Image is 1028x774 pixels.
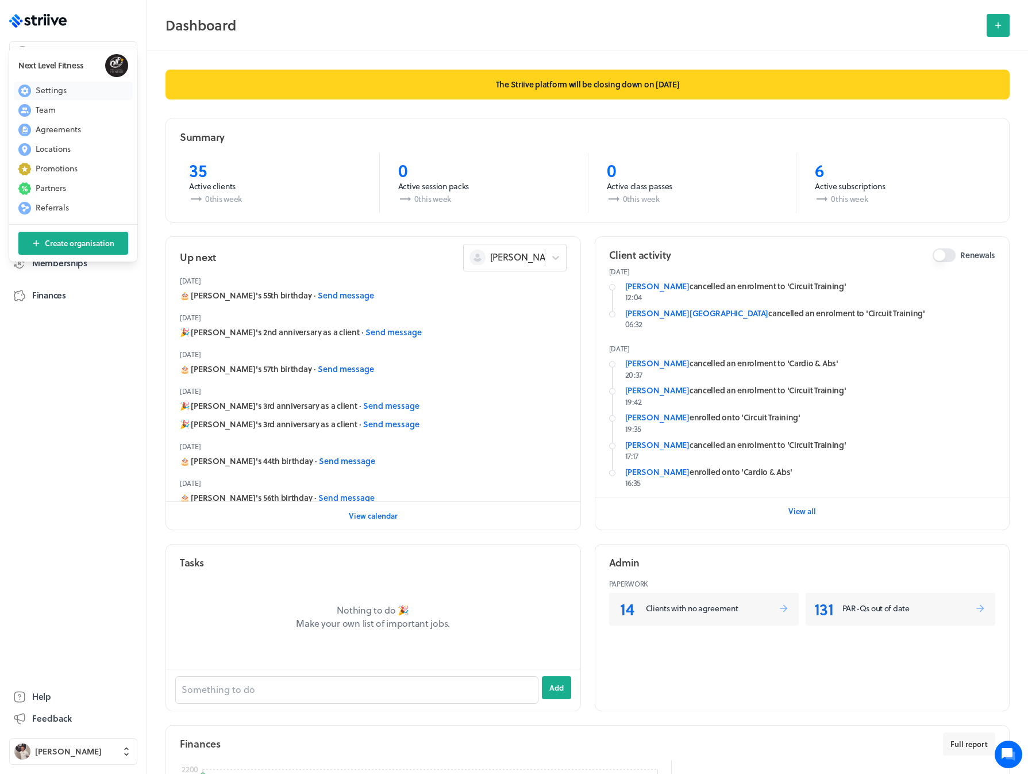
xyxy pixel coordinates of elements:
span: · [315,455,317,467]
span: Full report [950,739,988,749]
p: 0 this week [189,192,361,206]
button: Send message [363,400,419,412]
span: · [359,400,361,412]
p: 6 [815,160,986,181]
span: View all [788,506,816,516]
p: 131 [810,597,838,620]
span: Agreements [36,124,81,135]
p: 35 [189,160,361,181]
a: [PERSON_NAME] [625,384,690,396]
span: · [314,290,315,301]
span: See all [185,127,210,135]
button: Send message [318,363,374,375]
button: Promotions [14,160,133,178]
div: enrolled onto 'Circuit Training' [625,412,996,423]
p: 06:32 [625,319,996,330]
h2: Up next [180,250,216,265]
p: Active clients [189,181,361,192]
div: 🎂 [PERSON_NAME]'s 44th birthday [180,455,567,467]
span: Renewals [960,250,995,261]
div: enrolled onto 'Cardio & Abs' [625,466,996,478]
span: · [361,327,363,338]
button: Create organisation [18,232,128,255]
p: 14 [614,597,641,620]
h3: Next Level Fitness [18,60,96,71]
p: 12:04 [625,292,996,303]
a: 6Active subscriptions0this week [796,153,1004,213]
h2: Summary [180,130,225,144]
span: Create organisation [45,238,114,248]
p: 0 this week [607,192,778,206]
div: 🎉 [PERSON_NAME]'s 2nd anniversary as a client [180,327,567,338]
header: [DATE] [180,308,567,327]
p: 17:17 [625,450,996,462]
a: 0Active session packs0this week [379,153,588,213]
button: Partners [14,179,133,198]
p: 19:35 [625,423,996,435]
header: [DATE] [180,382,567,400]
div: 🎂 [PERSON_NAME]'s 55th birthday [180,290,567,301]
div: 🎂 [PERSON_NAME]'s 57th birthday [180,363,567,375]
a: 14Clients with no agreement [609,593,799,626]
button: Agreements [14,121,133,139]
h2: Finances [180,737,221,751]
h2: Admin [609,555,640,570]
header: [DATE] [180,271,567,290]
div: cancelled an enrolment to 'Circuit Training' [625,439,996,451]
header: [DATE] [180,345,567,363]
div: USWe are using Gymcatch it’s ok doesn quite do the pt side of things but does what we need for cl... [9,141,221,735]
a: 0Active class passes0this week [588,153,796,213]
span: Add [549,683,564,693]
button: Send message [318,290,374,301]
span: Locations [36,143,71,155]
a: [PERSON_NAME] [625,439,690,451]
p: 19:42 [625,396,996,408]
div: cancelled an enrolment to 'Circuit Training' [625,308,996,319]
p: 20:37 [625,369,996,381]
button: Add [542,676,571,699]
p: 0 this week [398,192,569,206]
header: Paperwork [609,574,996,593]
span: Partners [36,182,66,194]
h2: Recent conversations [20,125,185,136]
p: The Striive platform will be closing down on [DATE] [165,70,1010,99]
a: [PERSON_NAME] [625,280,690,292]
p: Nothing to do 🎉 Make your own list of important jobs. [281,604,465,630]
span: Team [36,104,56,116]
button: Team [14,101,133,120]
span: [PERSON_NAME] [490,251,561,263]
button: Full report [943,733,995,756]
button: Send message [318,492,375,504]
input: Something to do [175,676,538,704]
p: Clients with no agreement [646,603,778,614]
div: 🎉 [PERSON_NAME]'s 3rd anniversary as a client [180,419,567,430]
span: · [314,363,315,375]
span: [DATE] [18,198,43,207]
span: Promotions [36,163,78,174]
div: 🎉 [PERSON_NAME]'s 3rd anniversary as a client [180,400,567,412]
a: [PERSON_NAME] [625,466,690,478]
button: Referrals [14,199,133,217]
a: 131PAR-Qs out of date [806,593,995,626]
p: [DATE] [609,267,996,276]
h2: Tasks [180,555,204,570]
p: 0 this week [815,192,986,206]
button: View all [788,500,816,523]
p: [DATE] [609,344,996,353]
div: cancelled an enrolment to 'Circuit Training' [625,281,996,292]
a: [PERSON_NAME] [625,411,690,423]
button: Locations [14,140,133,159]
p: 0 [607,160,778,181]
span: · [314,492,316,504]
h2: Dashboard [165,14,980,37]
a: [PERSON_NAME][GEOGRAPHIC_DATA] [625,307,769,319]
button: Send message [319,455,375,467]
button: Send message [363,419,419,430]
p: 0 [398,160,569,181]
img: Next Level Fitness [105,54,128,77]
p: Active subscriptions [815,181,986,192]
span: View calendar [349,511,398,521]
span: · [359,419,361,430]
button: Send message [365,327,422,338]
h1: Hi [PERSON_NAME] [17,47,213,66]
